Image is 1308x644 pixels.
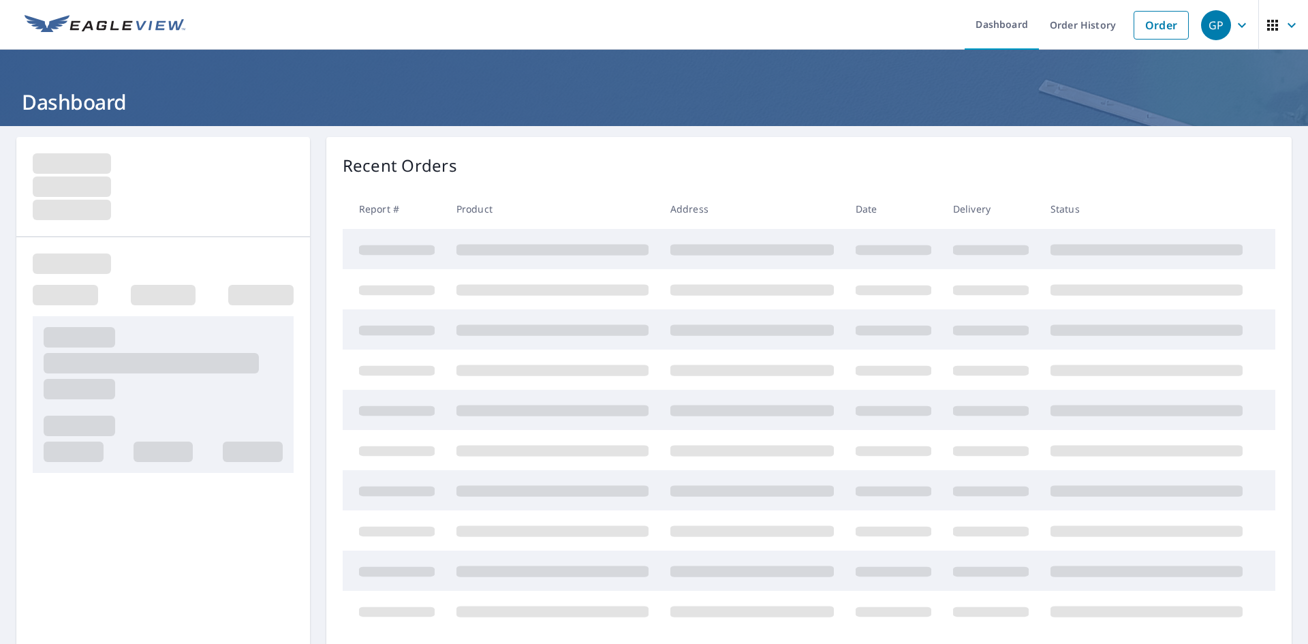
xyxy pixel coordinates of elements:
h1: Dashboard [16,88,1292,116]
th: Product [446,189,659,229]
th: Report # [343,189,446,229]
th: Address [659,189,845,229]
div: GP [1201,10,1231,40]
th: Delivery [942,189,1040,229]
img: EV Logo [25,15,185,35]
p: Recent Orders [343,153,457,178]
th: Date [845,189,942,229]
th: Status [1040,189,1253,229]
a: Order [1134,11,1189,40]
